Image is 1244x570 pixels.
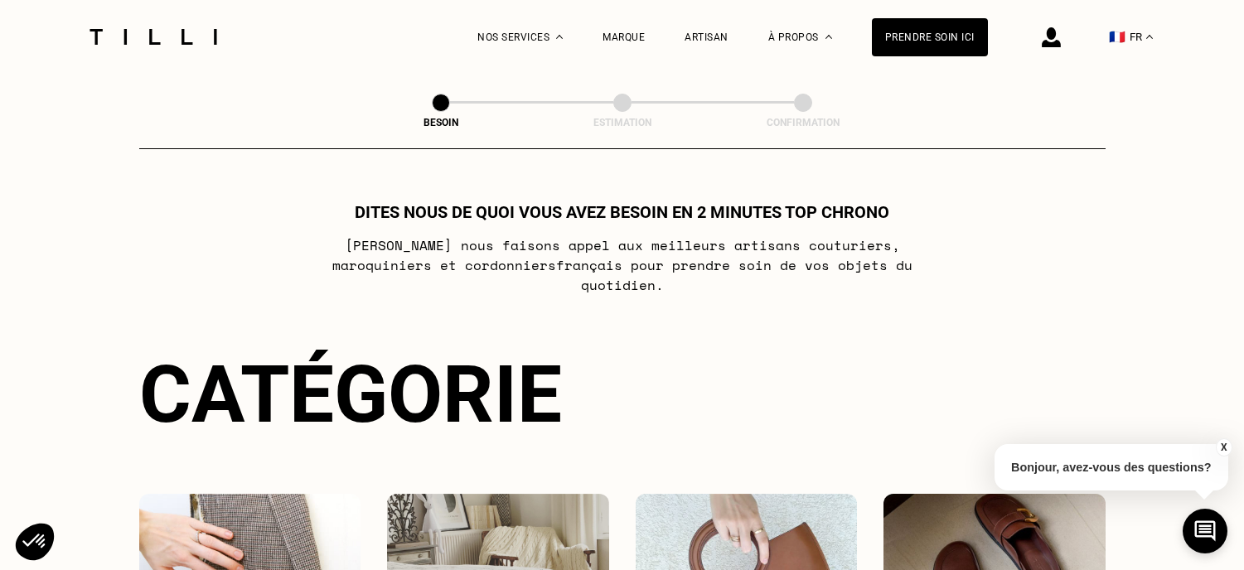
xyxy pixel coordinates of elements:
img: icône connexion [1042,27,1061,47]
a: Marque [603,31,645,43]
img: Logo du service de couturière Tilli [84,29,223,45]
h1: Dites nous de quoi vous avez besoin en 2 minutes top chrono [355,202,889,222]
div: Besoin [358,117,524,128]
p: Bonjour, avez-vous des questions? [995,444,1228,490]
div: Catégorie [139,348,1106,441]
img: Menu déroulant à propos [825,35,832,39]
button: X [1215,438,1232,456]
a: Prendre soin ici [872,18,988,56]
div: Estimation [540,117,705,128]
a: Artisan [685,31,728,43]
div: Confirmation [720,117,886,128]
span: 🇫🇷 [1109,29,1125,45]
img: Menu déroulant [556,35,563,39]
img: menu déroulant [1146,35,1153,39]
p: [PERSON_NAME] nous faisons appel aux meilleurs artisans couturiers , maroquiniers et cordonniers ... [293,235,951,295]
